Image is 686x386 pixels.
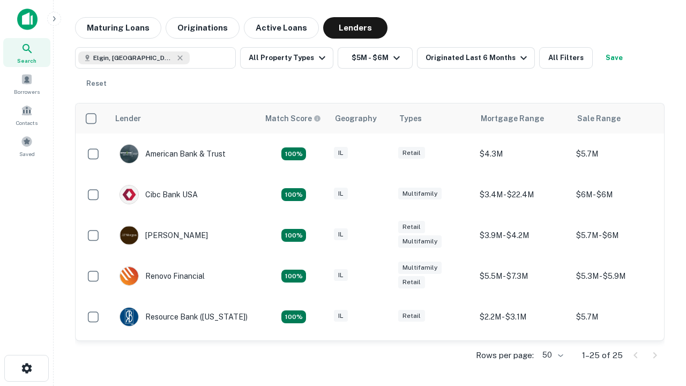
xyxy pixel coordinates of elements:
td: $5.3M - $5.9M [571,256,667,296]
span: Borrowers [14,87,40,96]
td: $5.5M - $7.3M [474,256,571,296]
div: American Bank & Trust [120,144,226,164]
iframe: Chat Widget [632,266,686,317]
div: Matching Properties: 4, hasApolloMatch: undefined [281,310,306,323]
div: Retail [398,147,425,159]
th: Geography [329,103,393,133]
a: Saved [3,131,50,160]
img: picture [120,226,138,244]
button: Originations [166,17,240,39]
th: Sale Range [571,103,667,133]
div: Lender [115,112,141,125]
a: Borrowers [3,69,50,98]
div: Sale Range [577,112,621,125]
button: Active Loans [244,17,319,39]
div: Retail [398,276,425,288]
div: IL [334,228,348,241]
div: Geography [335,112,377,125]
td: $3.9M - $4.2M [474,215,571,256]
button: Lenders [323,17,387,39]
img: picture [120,267,138,285]
span: Elgin, [GEOGRAPHIC_DATA], [GEOGRAPHIC_DATA] [93,53,174,63]
a: Search [3,38,50,67]
span: Saved [19,150,35,158]
div: Originated Last 6 Months [426,51,530,64]
td: $3.4M - $22.4M [474,174,571,215]
span: Contacts [16,118,38,127]
div: Capitalize uses an advanced AI algorithm to match your search with the best lender. The match sco... [265,113,321,124]
div: Retail [398,310,425,322]
td: $5.7M [571,296,667,337]
button: All Filters [539,47,593,69]
button: $5M - $6M [338,47,413,69]
div: [PERSON_NAME] [120,226,208,245]
p: Rows per page: [476,349,534,362]
img: picture [120,308,138,326]
img: picture [120,185,138,204]
div: IL [334,269,348,281]
td: $2.2M - $3.1M [474,296,571,337]
td: $5.7M - $6M [571,215,667,256]
img: capitalize-icon.png [17,9,38,30]
div: Types [399,112,422,125]
div: IL [334,310,348,322]
th: Types [393,103,474,133]
td: $4.3M [474,133,571,174]
h6: Match Score [265,113,319,124]
td: $4M [474,337,571,378]
div: Matching Properties: 7, hasApolloMatch: undefined [281,147,306,160]
div: Multifamily [398,262,442,274]
button: Save your search to get updates of matches that match your search criteria. [597,47,631,69]
div: Matching Properties: 4, hasApolloMatch: undefined [281,270,306,283]
div: Cibc Bank USA [120,185,198,204]
th: Mortgage Range [474,103,571,133]
div: Renovo Financial [120,266,205,286]
div: Resource Bank ([US_STATE]) [120,307,248,326]
button: Originated Last 6 Months [417,47,535,69]
a: Contacts [3,100,50,129]
td: $5.6M [571,337,667,378]
td: $6M - $6M [571,174,667,215]
button: Maturing Loans [75,17,161,39]
th: Capitalize uses an advanced AI algorithm to match your search with the best lender. The match sco... [259,103,329,133]
img: picture [120,145,138,163]
div: Multifamily [398,235,442,248]
div: IL [334,188,348,200]
span: Search [17,56,36,65]
div: IL [334,147,348,159]
div: Multifamily [398,188,442,200]
button: Reset [79,73,114,94]
div: Mortgage Range [481,112,544,125]
div: 50 [538,347,565,363]
div: Matching Properties: 4, hasApolloMatch: undefined [281,229,306,242]
th: Lender [109,103,259,133]
button: All Property Types [240,47,333,69]
td: $5.7M [571,133,667,174]
div: Matching Properties: 4, hasApolloMatch: undefined [281,188,306,201]
p: 1–25 of 25 [582,349,623,362]
div: Retail [398,221,425,233]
